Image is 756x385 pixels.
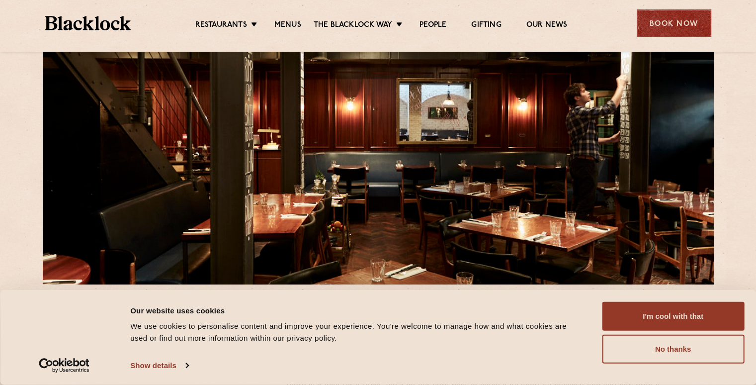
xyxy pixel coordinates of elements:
img: BL_Textured_Logo-footer-cropped.svg [45,16,131,30]
div: We use cookies to personalise content and improve your experience. You're welcome to manage how a... [130,320,580,344]
a: Restaurants [195,20,247,31]
a: Show details [130,358,188,373]
button: No thanks [602,335,744,364]
a: Our News [526,20,568,31]
a: Menus [274,20,301,31]
a: The Blacklock Way [314,20,392,31]
a: Gifting [471,20,501,31]
div: Our website uses cookies [130,304,580,316]
div: Book Now [637,9,711,37]
button: I'm cool with that [602,302,744,331]
a: People [420,20,446,31]
a: Usercentrics Cookiebot - opens in a new window [21,358,108,373]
